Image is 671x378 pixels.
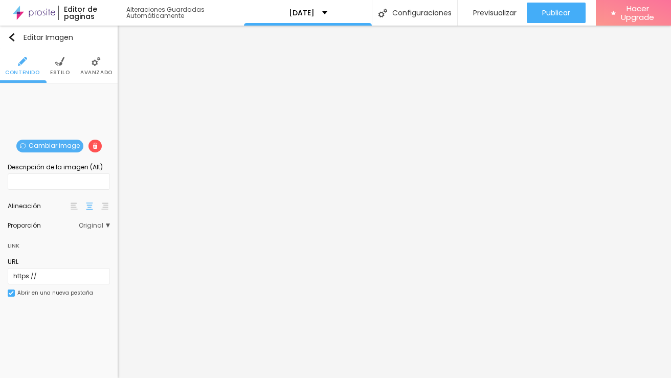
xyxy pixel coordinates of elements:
[92,57,101,66] img: Icone
[18,57,27,66] img: Icone
[58,6,116,20] div: Editor de paginas
[8,223,79,229] div: Proporción
[50,70,70,75] span: Estilo
[9,291,14,296] img: Icone
[8,234,110,252] div: Link
[542,9,570,17] span: Publicar
[620,4,656,22] span: Hacer Upgrade
[5,70,39,75] span: Contenido
[79,223,110,229] span: Original
[8,33,16,41] img: Icone
[8,257,110,266] div: URL
[80,70,113,75] span: Avanzado
[101,203,108,210] img: paragraph-right-align.svg
[71,203,78,210] img: paragraph-left-align.svg
[92,143,98,149] img: Icone
[17,291,93,296] div: Abrir en una nueva pestaña
[8,163,110,172] div: Descripción de la imagen (Alt)
[55,57,64,66] img: Icone
[86,203,93,210] img: paragraph-center-align.svg
[8,203,69,209] div: Alineación
[126,7,244,19] div: Alteraciones Guardadas Automáticamente
[289,9,315,16] p: [DATE]
[20,143,26,149] img: Icone
[527,3,586,23] button: Publicar
[473,9,517,17] span: Previsualizar
[458,3,527,23] button: Previsualizar
[8,240,19,251] div: Link
[118,26,671,378] iframe: Editor
[16,140,83,152] span: Cambiar image
[378,9,387,17] img: Icone
[8,33,73,41] div: Editar Imagen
